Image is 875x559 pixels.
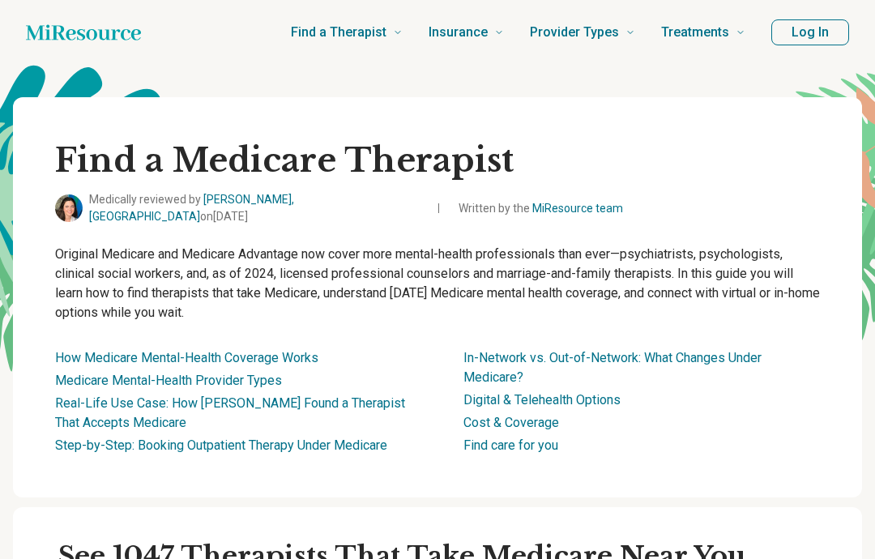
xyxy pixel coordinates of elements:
a: Step-by-Step: Booking Outpatient Therapy Under Medicare [55,437,387,453]
a: Cost & Coverage [463,415,559,430]
span: Treatments [661,21,729,44]
a: In-Network vs. Out-of-Network: What Changes Under Medicare? [463,350,762,385]
span: Insurance [429,21,488,44]
span: Medically reviewed by [89,191,422,225]
a: Real-Life Use Case: How [PERSON_NAME] Found a Therapist That Accepts Medicare [55,395,405,430]
p: Original Medicare and Medicare Advantage now cover more mental-health professionals than ever—psy... [55,245,820,322]
a: Medicare Mental-Health Provider Types [55,373,282,388]
a: Home page [26,16,141,49]
span: Written by the [459,200,623,217]
span: Provider Types [530,21,619,44]
a: MiResource team [532,202,623,215]
span: Find a Therapist [291,21,386,44]
h1: Find a Medicare Therapist [55,139,820,181]
a: How Medicare Mental-Health Coverage Works [55,350,318,365]
a: Find care for you [463,437,558,453]
button: Log In [771,19,849,45]
span: on [DATE] [200,210,248,223]
a: Digital & Telehealth Options [463,392,621,408]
